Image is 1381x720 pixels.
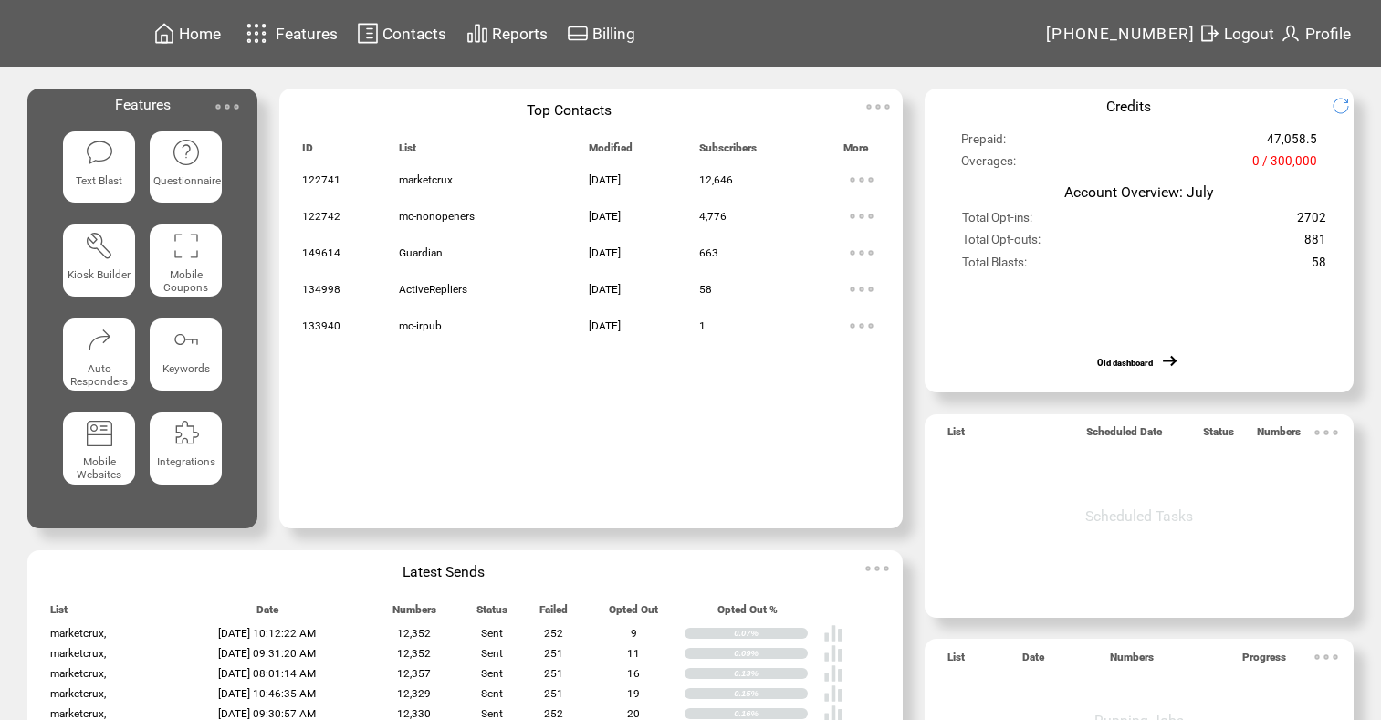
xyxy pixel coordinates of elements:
img: ellypsis.svg [1308,414,1344,451]
span: 19 [627,687,640,700]
img: ellypsis.svg [843,308,880,344]
span: 11 [627,647,640,660]
a: Questionnaire [150,131,222,211]
span: marketcrux, [50,647,106,660]
span: Logout [1224,25,1274,43]
a: Reports [464,19,550,47]
span: 252 [544,627,563,640]
span: Credits [1106,98,1151,115]
span: Mobile Websites [77,455,121,481]
span: 149614 [302,246,340,259]
span: Integrations [157,455,215,468]
span: 12,352 [397,647,431,660]
span: Scheduled Tasks [1085,507,1193,525]
span: Total Blasts: [962,256,1027,277]
span: Overages: [961,154,1016,176]
span: [DATE] 10:12:22 AM [218,627,316,640]
span: Sent [481,667,503,680]
span: List [50,603,68,624]
span: marketcrux, [50,707,106,720]
span: Reports [492,25,548,43]
span: 20 [627,707,640,720]
img: ellypsis.svg [843,271,880,308]
span: 133940 [302,319,340,332]
img: coupons.svg [172,231,201,260]
span: 58 [1312,256,1326,277]
span: Sent [481,687,503,700]
img: ellypsis.svg [860,89,896,125]
img: creidtcard.svg [567,22,589,45]
span: 9 [631,627,637,640]
img: tool%201.svg [85,231,114,260]
span: marketcrux, [50,687,106,700]
a: Profile [1277,19,1354,47]
a: Old dashboard [1097,358,1153,368]
img: ellypsis.svg [209,89,246,125]
img: home.svg [153,22,175,45]
span: 0 / 300,000 [1252,154,1317,176]
span: More [843,141,868,162]
span: [DATE] 09:31:20 AM [218,647,316,660]
a: Keywords [150,318,222,398]
div: 0.15% [734,688,808,699]
img: chart.svg [466,22,488,45]
span: Questionnaire [153,174,221,187]
span: 12,646 [699,173,733,186]
img: poll%20-%20white.svg [823,663,843,683]
span: Total Opt-outs: [962,233,1041,255]
span: 122741 [302,173,340,186]
span: marketcrux [399,173,453,186]
span: [DATE] 09:30:57 AM [218,707,316,720]
span: 12,330 [397,707,431,720]
div: 0.09% [734,648,808,659]
img: questionnaire.svg [172,138,201,167]
span: 251 [544,647,563,660]
img: auto-responders.svg [85,325,114,354]
span: 58 [699,283,712,296]
span: Sent [481,647,503,660]
img: keywords.svg [172,325,201,354]
span: [DATE] [589,210,621,223]
img: ellypsis.svg [859,550,895,587]
span: Prepaid: [961,132,1006,154]
img: refresh.png [1332,97,1364,115]
img: mobile-websites.svg [85,419,114,448]
span: ID [302,141,313,162]
span: Status [1203,425,1234,446]
span: 12,352 [397,627,431,640]
span: [PHONE_NUMBER] [1046,25,1196,43]
span: List [947,425,965,446]
span: [DATE] 08:01:14 AM [218,667,316,680]
span: 251 [544,687,563,700]
span: Numbers [392,603,436,624]
span: Text Blast [76,174,122,187]
img: ellypsis.svg [843,235,880,271]
span: marketcrux, [50,627,106,640]
span: Auto Responders [70,362,128,388]
span: Sent [481,707,503,720]
span: [DATE] 10:46:35 AM [218,687,316,700]
span: Numbers [1257,425,1301,446]
span: Profile [1305,25,1351,43]
span: List [399,141,416,162]
span: 134998 [302,283,340,296]
span: Modified [589,141,633,162]
span: Home [179,25,221,43]
a: Auto Responders [63,318,135,398]
img: features.svg [241,18,273,48]
a: Features [238,16,341,51]
img: ellypsis.svg [843,162,880,198]
span: mc-nonopeners [399,210,475,223]
div: 0.07% [734,628,808,639]
span: Scheduled Date [1086,425,1162,446]
span: Guardian [399,246,443,259]
a: Integrations [150,412,222,492]
div: 0.16% [734,708,808,719]
span: 881 [1304,233,1326,255]
a: Kiosk Builder [63,224,135,304]
span: Progress [1242,651,1286,672]
span: 12,357 [397,667,431,680]
span: Account Overview: July [1064,183,1213,201]
img: poll%20-%20white.svg [823,623,843,643]
span: 1 [699,319,706,332]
